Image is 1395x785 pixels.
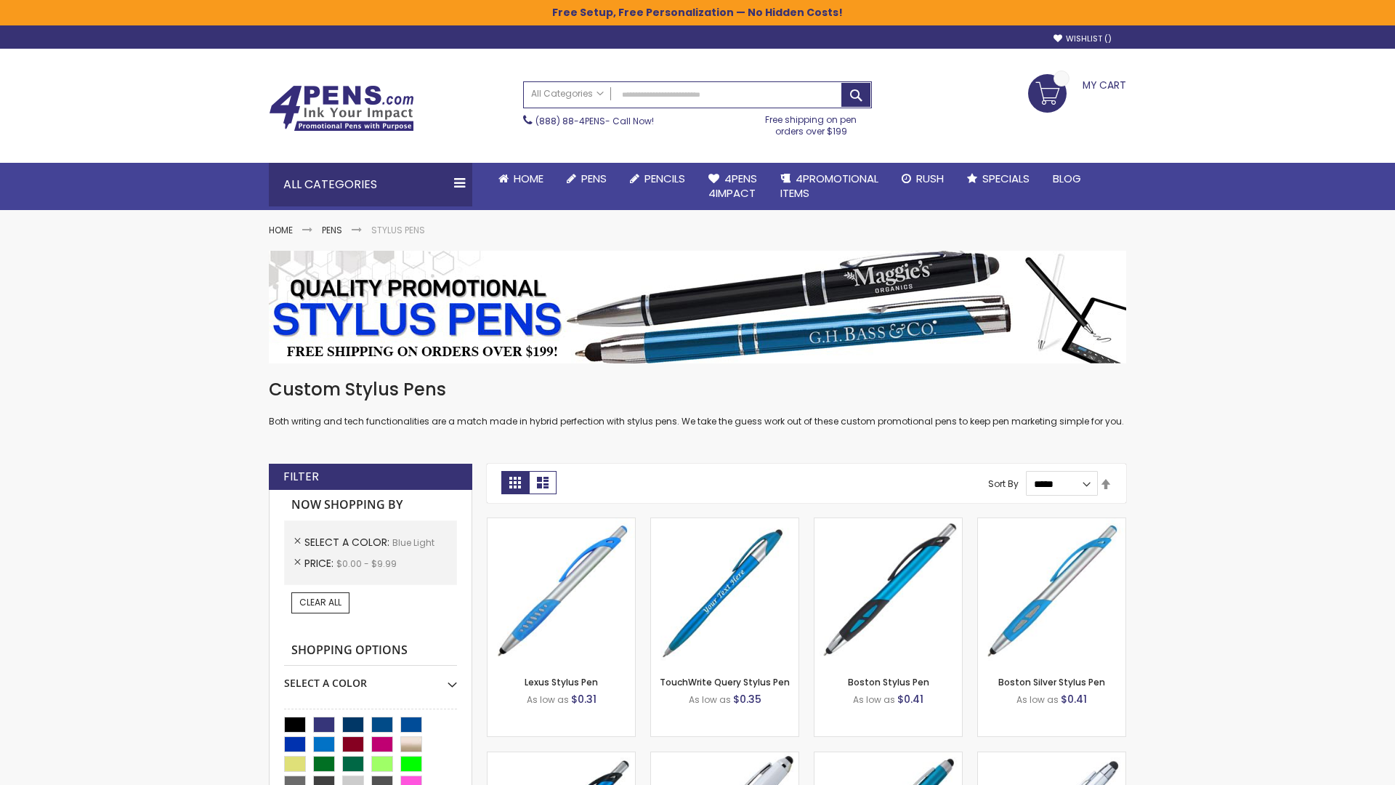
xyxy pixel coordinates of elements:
[488,752,635,764] a: Lexus Metallic Stylus Pen-Blue - Light
[660,676,790,688] a: TouchWrite Query Stylus Pen
[269,85,414,132] img: 4Pens Custom Pens and Promotional Products
[780,171,878,201] span: 4PROMOTIONAL ITEMS
[555,163,618,195] a: Pens
[697,163,769,210] a: 4Pens4impact
[284,490,457,520] strong: Now Shopping by
[524,82,611,106] a: All Categories
[535,115,605,127] a: (888) 88-4PENS
[392,536,434,549] span: Blue Light
[1061,692,1087,706] span: $0.41
[571,692,597,706] span: $0.31
[708,171,757,201] span: 4Pens 4impact
[269,224,293,236] a: Home
[814,518,962,666] img: Boston Stylus Pen-Blue - Light
[890,163,955,195] a: Rush
[733,692,761,706] span: $0.35
[487,163,555,195] a: Home
[269,378,1126,401] h1: Custom Stylus Pens
[488,518,635,666] img: Lexus Stylus Pen-Blue - Light
[916,171,944,186] span: Rush
[689,693,731,706] span: As low as
[814,752,962,764] a: Lory Metallic Stylus Pen-Blue - Light
[525,676,598,688] a: Lexus Stylus Pen
[955,163,1041,195] a: Specials
[978,518,1125,666] img: Boston Silver Stylus Pen-Blue - Light
[853,693,895,706] span: As low as
[269,163,472,206] div: All Categories
[283,469,319,485] strong: Filter
[1053,171,1081,186] span: Blog
[978,518,1125,530] a: Boston Silver Stylus Pen-Blue - Light
[527,693,569,706] span: As low as
[814,518,962,530] a: Boston Stylus Pen-Blue - Light
[769,163,890,210] a: 4PROMOTIONALITEMS
[501,471,529,494] strong: Grid
[535,115,654,127] span: - Call Now!
[998,676,1105,688] a: Boston Silver Stylus Pen
[269,378,1126,428] div: Both writing and tech functionalities are a match made in hybrid perfection with stylus pens. We ...
[304,535,392,549] span: Select A Color
[644,171,685,186] span: Pencils
[1054,33,1112,44] a: Wishlist
[291,592,349,613] a: Clear All
[322,224,342,236] a: Pens
[978,752,1125,764] a: Silver Cool Grip Stylus Pen-Blue - Light
[651,518,798,530] a: TouchWrite Query Stylus Pen-Blue Light
[531,88,604,100] span: All Categories
[897,692,923,706] span: $0.41
[336,557,397,570] span: $0.00 - $9.99
[1041,163,1093,195] a: Blog
[848,676,929,688] a: Boston Stylus Pen
[751,108,873,137] div: Free shipping on pen orders over $199
[304,556,336,571] span: Price
[618,163,697,195] a: Pencils
[514,171,543,186] span: Home
[299,596,341,608] span: Clear All
[488,518,635,530] a: Lexus Stylus Pen-Blue - Light
[284,635,457,667] strong: Shopping Options
[651,518,798,666] img: TouchWrite Query Stylus Pen-Blue Light
[988,478,1019,490] label: Sort By
[581,171,607,186] span: Pens
[269,251,1126,363] img: Stylus Pens
[371,224,425,236] strong: Stylus Pens
[651,752,798,764] a: Kimberly Logo Stylus Pens-LT-Blue
[284,666,457,691] div: Select A Color
[1016,693,1059,706] span: As low as
[982,171,1030,186] span: Specials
